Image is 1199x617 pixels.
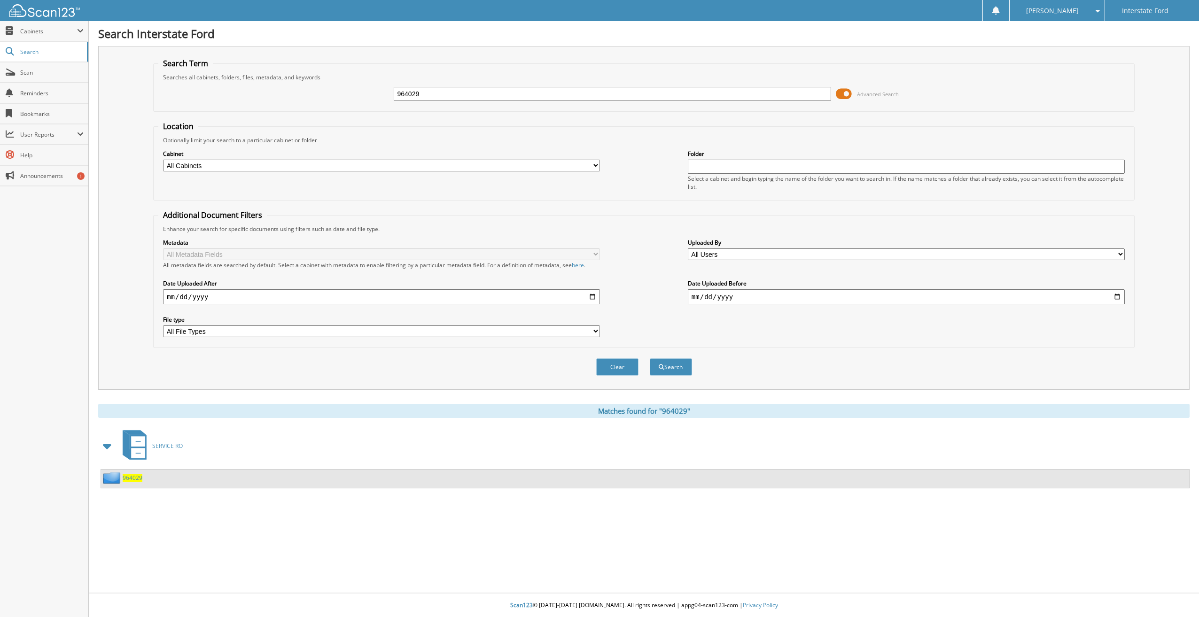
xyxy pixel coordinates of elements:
span: Announcements [20,172,84,180]
label: Date Uploaded Before [688,279,1125,287]
div: Select a cabinet and begin typing the name of the folder you want to search in. If the name match... [688,175,1125,191]
a: Privacy Policy [743,601,778,609]
div: © [DATE]-[DATE] [DOMAIN_NAME]. All rights reserved | appg04-scan123-com | [89,594,1199,617]
h1: Search Interstate Ford [98,26,1190,41]
span: Advanced Search [857,91,899,98]
input: start [163,289,600,304]
label: File type [163,316,600,324]
label: Uploaded By [688,239,1125,247]
legend: Additional Document Filters [158,210,267,220]
span: Help [20,151,84,159]
a: 964029 [123,474,142,482]
div: 1 [77,172,85,180]
label: Metadata [163,239,600,247]
div: Enhance your search for specific documents using filters such as date and file type. [158,225,1129,233]
label: Cabinet [163,150,600,158]
span: Bookmarks [20,110,84,118]
span: [PERSON_NAME] [1026,8,1079,14]
span: Interstate Ford [1122,8,1168,14]
div: All metadata fields are searched by default. Select a cabinet with metadata to enable filtering b... [163,261,600,269]
legend: Search Term [158,58,213,69]
label: Date Uploaded After [163,279,600,287]
div: Searches all cabinets, folders, files, metadata, and keywords [158,73,1129,81]
a: here [572,261,584,269]
button: Clear [596,358,638,376]
span: Reminders [20,89,84,97]
img: folder2.png [103,472,123,484]
span: User Reports [20,131,77,139]
a: SERVICE RO [117,427,183,464]
label: Folder [688,150,1125,158]
legend: Location [158,121,198,131]
img: scan123-logo-white.svg [9,4,80,17]
span: Search [20,48,82,56]
button: Search [650,358,692,376]
span: Scan [20,69,84,77]
div: Matches found for "964029" [98,404,1190,418]
span: SERVICE RO [152,442,183,450]
input: end [688,289,1125,304]
span: Scan123 [510,601,533,609]
div: Optionally limit your search to a particular cabinet or folder [158,136,1129,144]
span: Cabinets [20,27,77,35]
